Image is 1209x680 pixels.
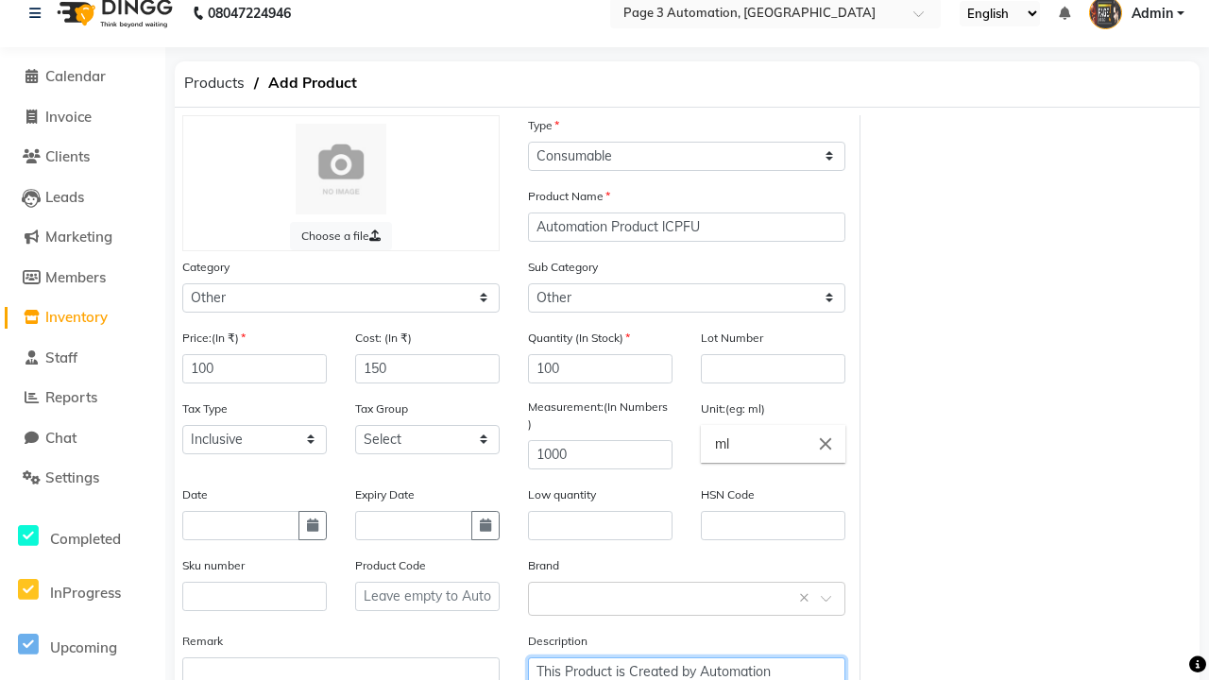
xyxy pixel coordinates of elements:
a: Inventory [5,307,161,329]
a: Staff [5,348,161,369]
label: Price:(In ₹) [182,330,246,347]
label: Sku number [182,557,245,574]
label: Description [528,633,587,650]
span: InProgress [50,584,121,602]
span: Completed [50,530,121,548]
span: Inventory [45,308,108,326]
img: Cinque Terre [296,124,386,214]
span: Products [175,66,254,100]
label: Lot Number [701,330,763,347]
label: Sub Category [528,259,598,276]
label: Category [182,259,230,276]
a: Marketing [5,227,161,248]
a: Clients [5,146,161,168]
label: HSN Code [701,486,755,503]
label: Cost: (In ₹) [355,330,412,347]
label: Unit:(eg: ml) [701,400,765,417]
span: Staff [45,348,77,366]
span: Invoice [45,108,92,126]
label: Choose a file [290,222,392,250]
span: Upcoming [50,638,117,656]
span: Chat [45,429,77,447]
span: Add Product [259,66,366,100]
span: Members [45,268,106,286]
span: Admin [1132,4,1173,24]
label: Type [528,117,559,134]
i: Close [815,433,836,454]
span: Marketing [45,228,112,246]
a: Reports [5,387,161,409]
label: Date [182,486,208,503]
a: Settings [5,467,161,489]
span: Clear all [799,588,815,608]
input: Leave empty to Autogenerate [355,582,500,611]
label: Measurement:(In Numbers ) [528,399,673,433]
label: Expiry Date [355,486,415,503]
label: Product Code [355,557,426,574]
a: Invoice [5,107,161,128]
a: Leads [5,187,161,209]
span: Clients [45,147,90,165]
a: Members [5,267,161,289]
a: Chat [5,428,161,450]
span: Reports [45,388,97,406]
label: Tax Type [182,400,228,417]
label: Brand [528,557,559,574]
a: Calendar [5,66,161,88]
label: Low quantity [528,486,596,503]
label: Quantity (In Stock) [528,330,630,347]
label: Tax Group [355,400,408,417]
label: Remark [182,633,223,650]
label: Product Name [528,188,610,205]
span: Leads [45,188,84,206]
span: Settings [45,468,99,486]
span: Calendar [45,67,106,85]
